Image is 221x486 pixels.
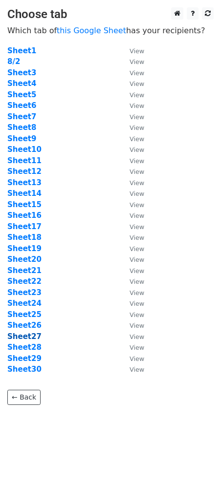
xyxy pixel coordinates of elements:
[120,189,144,198] a: View
[7,354,42,363] a: Sheet29
[120,57,144,66] a: View
[7,134,36,143] strong: Sheet9
[120,46,144,55] a: View
[130,311,144,318] small: View
[130,366,144,373] small: View
[7,299,42,308] a: Sheet24
[120,255,144,264] a: View
[130,322,144,329] small: View
[7,57,20,66] a: 8/2
[7,79,36,88] a: Sheet4
[130,113,144,121] small: View
[7,178,42,187] a: Sheet13
[7,332,42,341] a: Sheet27
[7,233,42,242] a: Sheet18
[120,112,144,121] a: View
[7,244,42,253] a: Sheet19
[130,289,144,296] small: View
[7,90,36,99] a: Sheet5
[7,25,214,36] p: Which tab of has your recipients?
[120,79,144,88] a: View
[130,58,144,65] small: View
[130,344,144,351] small: View
[130,157,144,165] small: View
[130,355,144,362] small: View
[7,321,42,330] a: Sheet26
[7,46,36,55] a: Sheet1
[7,266,42,275] strong: Sheet21
[7,343,42,352] a: Sheet28
[120,134,144,143] a: View
[7,222,42,231] a: Sheet17
[7,310,42,319] strong: Sheet25
[120,156,144,165] a: View
[130,91,144,99] small: View
[130,201,144,209] small: View
[7,200,42,209] strong: Sheet15
[130,223,144,231] small: View
[130,168,144,175] small: View
[130,179,144,187] small: View
[130,267,144,275] small: View
[7,7,214,21] h3: Choose tab
[130,245,144,253] small: View
[130,146,144,153] small: View
[7,365,42,374] a: Sheet30
[130,234,144,241] small: View
[130,256,144,263] small: View
[130,135,144,143] small: View
[130,333,144,340] small: View
[7,167,42,176] a: Sheet12
[7,123,36,132] a: Sheet8
[130,300,144,307] small: View
[120,211,144,220] a: View
[130,69,144,77] small: View
[7,277,42,286] a: Sheet22
[120,310,144,319] a: View
[120,321,144,330] a: View
[120,68,144,77] a: View
[130,47,144,55] small: View
[130,278,144,285] small: View
[130,190,144,197] small: View
[120,90,144,99] a: View
[7,390,41,405] a: ← Back
[120,343,144,352] a: View
[7,189,42,198] a: Sheet14
[7,101,36,110] a: Sheet6
[7,112,36,121] a: Sheet7
[130,102,144,109] small: View
[120,167,144,176] a: View
[120,233,144,242] a: View
[7,145,42,154] a: Sheet10
[120,145,144,154] a: View
[120,123,144,132] a: View
[7,156,42,165] a: Sheet11
[172,439,221,486] iframe: Chat Widget
[7,288,42,297] a: Sheet23
[120,222,144,231] a: View
[130,212,144,219] small: View
[7,68,36,77] a: Sheet3
[7,211,42,220] a: Sheet16
[120,101,144,110] a: View
[120,288,144,297] a: View
[120,277,144,286] a: View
